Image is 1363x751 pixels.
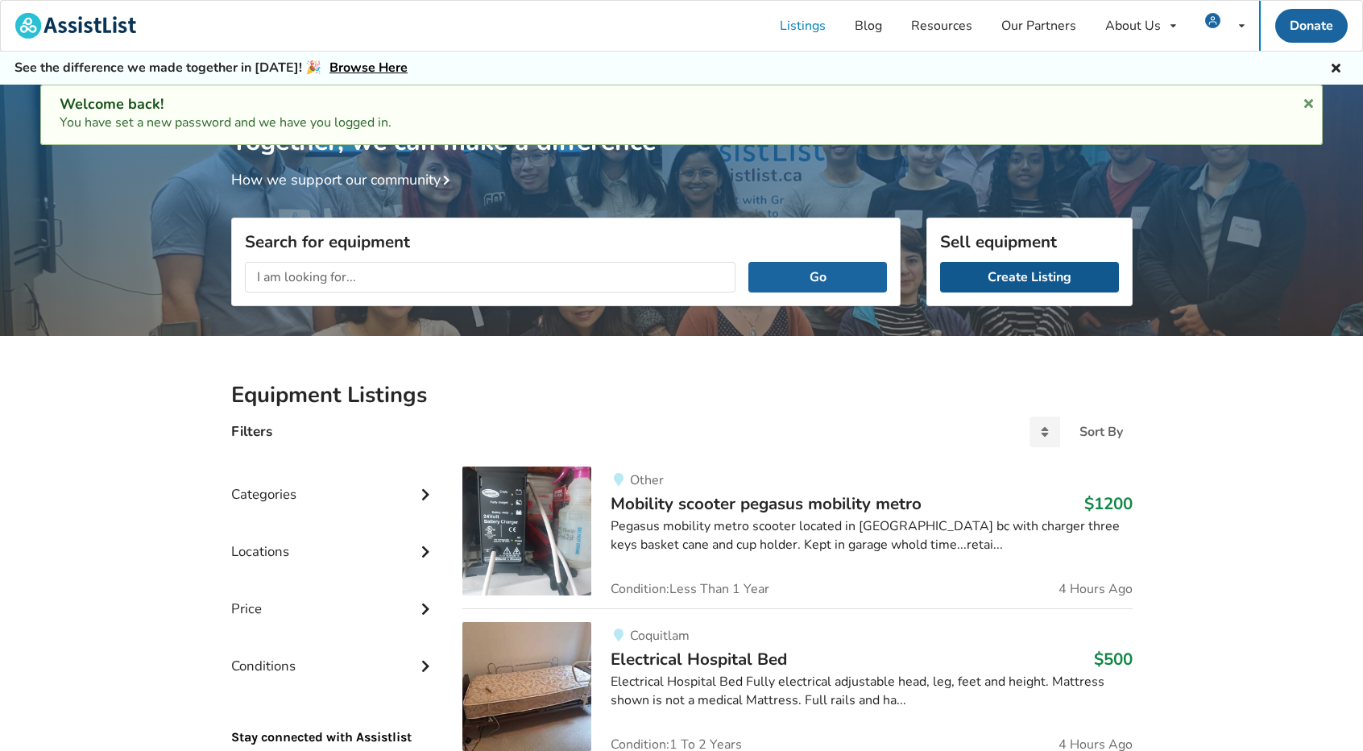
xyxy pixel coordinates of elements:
span: 4 Hours Ago [1058,583,1133,595]
img: mobility-mobility scooter pegasus mobility metro [462,467,591,595]
div: Categories [231,454,437,511]
div: Conditions [231,625,437,683]
span: Condition: 1 To 2 Years [611,738,742,751]
a: mobility-mobility scooter pegasus mobility metroOtherMobility scooter pegasus mobility metro$1200... [462,467,1132,608]
span: Mobility scooter pegasus mobility metro [611,492,922,515]
span: Condition: Less Than 1 Year [611,583,769,595]
a: Donate [1275,9,1348,43]
div: About Us [1105,19,1161,32]
input: I am looking for... [245,262,736,293]
div: Welcome back! [60,95,1303,114]
div: Electrical Hospital Bed Fully electrical adjustable head, leg, feet and height. Mattress shown is... [611,673,1132,710]
a: Browse Here [329,59,408,77]
div: Locations [231,511,437,568]
img: bedroom equipment-electrical hospital bed [462,622,591,751]
a: How we support our community [231,170,457,189]
h3: $1200 [1084,493,1133,514]
h3: Sell equipment [940,231,1119,252]
h4: Filters [231,422,272,441]
img: user icon [1205,13,1220,28]
img: assistlist-logo [15,13,136,39]
div: Pegasus mobility metro scooter located in [GEOGRAPHIC_DATA] bc with charger three keys basket can... [611,517,1132,554]
h3: Search for equipment [245,231,887,252]
h3: $500 [1094,649,1133,670]
a: Our Partners [987,1,1091,51]
div: You have set a new password and we have you logged in. [60,95,1303,132]
span: Other [630,471,664,489]
span: Coquitlam [630,627,690,645]
div: Price [231,568,437,625]
h1: Together, we can make a difference [231,85,1133,158]
span: Electrical Hospital Bed [611,648,787,670]
div: Sort By [1079,425,1123,438]
h5: See the difference we made together in [DATE]! 🎉 [14,60,408,77]
a: Resources [897,1,987,51]
span: 4 Hours Ago [1058,738,1133,751]
p: Stay connected with Assistlist [231,683,437,747]
button: Go [748,262,886,293]
h2: Equipment Listings [231,381,1133,409]
a: Create Listing [940,262,1119,293]
a: Listings [765,1,840,51]
a: Blog [840,1,897,51]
